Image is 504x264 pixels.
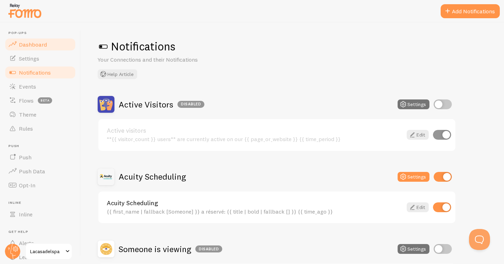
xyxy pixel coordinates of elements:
[19,97,34,104] span: Flows
[4,150,76,164] a: Push
[8,201,76,205] span: Inline
[4,236,76,250] a: Alerts
[98,69,137,79] button: Help Article
[4,37,76,51] a: Dashboard
[19,168,45,175] span: Push Data
[107,208,402,215] div: {{ first_name | fallback [Someone] }} a réservé: {{ title | bold | fallback [] }} {{ time_ago }}
[107,200,402,206] a: Acuity Scheduling
[407,130,429,140] a: Edit
[177,101,204,108] div: Disabled
[398,99,429,109] button: Settings
[25,243,72,260] a: Lacasadelspa
[98,96,114,113] img: Active Visitors
[195,245,222,252] div: Disabled
[8,31,76,35] span: Pop-ups
[19,111,36,118] span: Theme
[4,93,76,107] a: Flows beta
[19,83,36,90] span: Events
[19,41,47,48] span: Dashboard
[98,168,114,185] img: Acuity Scheduling
[119,99,204,110] h2: Active Visitors
[7,2,42,20] img: fomo-relay-logo-orange.svg
[98,39,487,54] h1: Notifications
[19,154,31,161] span: Push
[4,65,76,79] a: Notifications
[4,107,76,121] a: Theme
[4,79,76,93] a: Events
[119,244,222,255] h2: Someone is viewing
[98,56,266,64] p: Your Connections and their Notifications
[4,121,76,136] a: Rules
[19,69,51,76] span: Notifications
[4,178,76,192] a: Opt-In
[8,144,76,148] span: Push
[19,125,33,132] span: Rules
[398,172,429,182] button: Settings
[119,171,186,182] h2: Acuity Scheduling
[4,207,76,221] a: Inline
[19,211,33,218] span: Inline
[8,230,76,234] span: Get Help
[19,55,39,62] span: Settings
[407,202,429,212] a: Edit
[398,244,429,254] button: Settings
[98,241,114,257] img: Someone is viewing
[19,182,35,189] span: Opt-In
[30,247,63,256] span: Lacasadelspa
[4,51,76,65] a: Settings
[4,164,76,178] a: Push Data
[19,239,34,246] span: Alerts
[38,97,52,104] span: beta
[469,229,490,250] iframe: Help Scout Beacon - Open
[107,127,402,134] a: Active visitors
[107,136,402,142] div: **{{ visitor_count }} users** are currently active on our {{ page_or_website }} {{ time_period }}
